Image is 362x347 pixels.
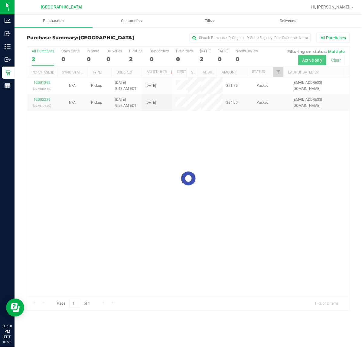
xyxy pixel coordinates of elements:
input: Search Purchase ID, Original ID, State Registry ID or Customer Name... [190,33,311,42]
inline-svg: Retail [5,70,11,76]
span: Deliveries [272,18,305,24]
inline-svg: Inbound [5,31,11,37]
inline-svg: Analytics [5,18,11,24]
span: Tills [171,18,249,24]
iframe: Resource center [6,299,24,317]
span: Purchases [15,18,93,24]
span: [GEOGRAPHIC_DATA] [41,5,83,10]
inline-svg: Inventory [5,44,11,50]
span: Hi, [PERSON_NAME]! [311,5,351,9]
button: All Purchases [317,33,350,43]
a: Deliveries [249,15,328,27]
h3: Purchase Summary: [27,35,134,41]
p: 09/25 [3,340,12,344]
span: Customers [93,18,171,24]
inline-svg: Reports [5,83,11,89]
span: [GEOGRAPHIC_DATA] [79,35,134,41]
a: Purchases [15,15,93,27]
p: 01:18 PM EDT [3,323,12,340]
inline-svg: Outbound [5,57,11,63]
a: Tills [171,15,249,27]
a: Customers [93,15,171,27]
